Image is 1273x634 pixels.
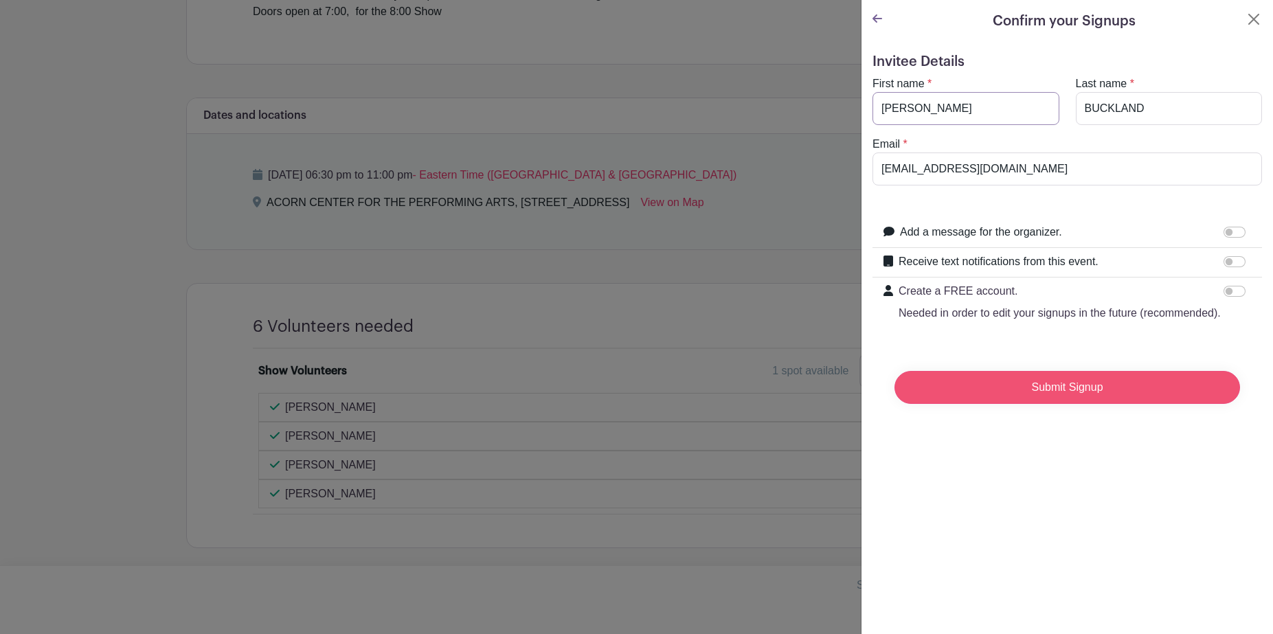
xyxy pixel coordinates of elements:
label: Receive text notifications from this event. [899,253,1099,270]
label: Email [872,136,900,152]
label: First name [872,76,925,92]
button: Close [1246,11,1262,27]
p: Create a FREE account. [899,283,1221,299]
label: Add a message for the organizer. [900,224,1062,240]
h5: Invitee Details [872,54,1262,70]
h5: Confirm your Signups [993,11,1136,32]
label: Last name [1076,76,1127,92]
p: Needed in order to edit your signups in the future (recommended). [899,305,1221,321]
input: Submit Signup [894,371,1240,404]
